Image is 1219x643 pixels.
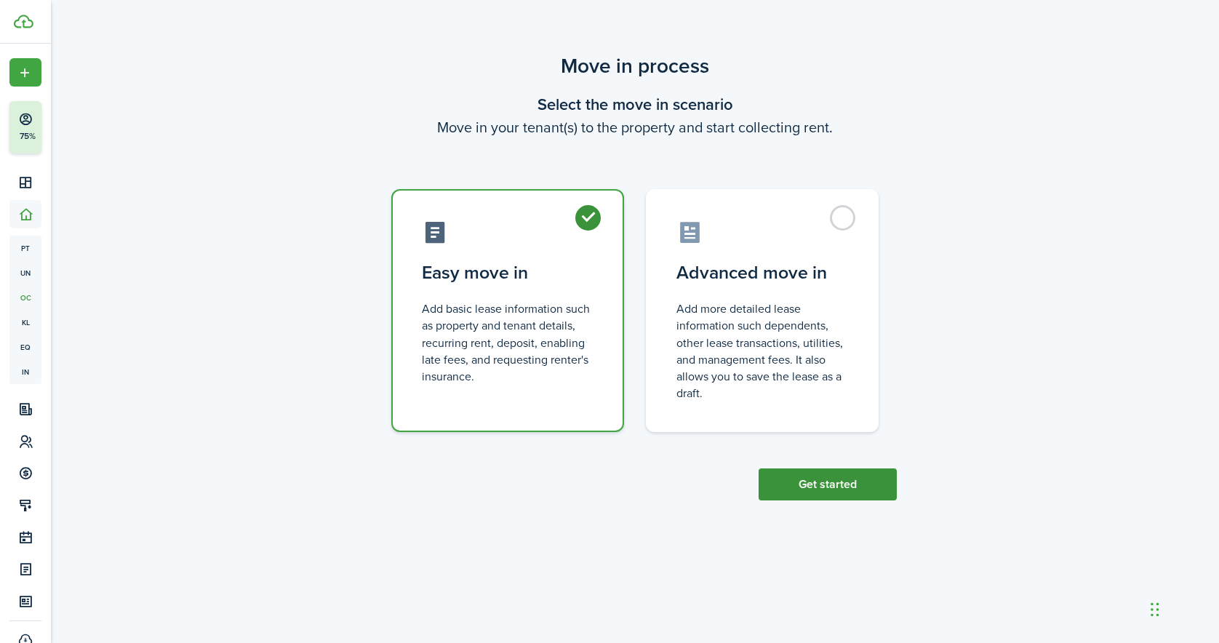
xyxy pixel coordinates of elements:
[9,260,41,285] a: un
[1146,573,1219,643] iframe: Chat Widget
[759,468,897,500] button: Get started
[9,58,41,87] button: Open menu
[9,101,130,153] button: 75%
[18,130,36,143] p: 75%
[373,51,897,81] scenario-title: Move in process
[9,359,41,384] a: in
[676,300,848,402] control-radio-card-description: Add more detailed lease information such dependents, other lease transactions, utilities, and man...
[1146,573,1219,643] div: Widget de chat
[9,335,41,359] a: eq
[676,260,848,286] control-radio-card-title: Advanced move in
[9,285,41,310] a: oc
[9,236,41,260] a: pt
[422,260,593,286] control-radio-card-title: Easy move in
[373,92,897,116] wizard-step-header-title: Select the move in scenario
[1151,588,1159,631] div: Arrastrar
[9,310,41,335] a: kl
[14,15,33,28] img: TenantCloud
[422,300,593,385] control-radio-card-description: Add basic lease information such as property and tenant details, recurring rent, deposit, enablin...
[373,116,897,138] wizard-step-header-description: Move in your tenant(s) to the property and start collecting rent.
